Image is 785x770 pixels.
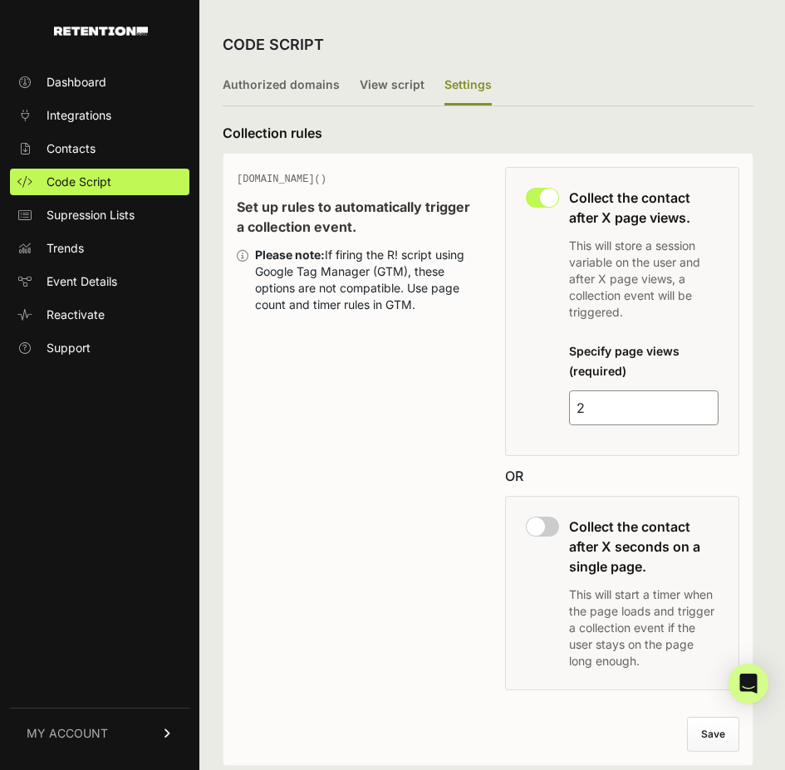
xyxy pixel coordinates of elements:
[47,340,91,356] span: Support
[237,174,326,185] span: [DOMAIN_NAME]()
[47,140,96,157] span: Contacts
[27,725,108,742] span: MY ACCOUNT
[10,202,189,228] a: Supression Lists
[223,123,753,143] h3: Collection rules
[47,74,106,91] span: Dashboard
[687,717,739,752] button: Save
[10,302,189,328] a: Reactivate
[10,235,189,262] a: Trends
[54,27,148,36] img: Retention.com
[255,247,472,313] div: If firing the R! script using Google Tag Manager (GTM), these options are not compatible. Use pag...
[223,33,324,56] h2: CODE SCRIPT
[10,335,189,361] a: Support
[10,102,189,129] a: Integrations
[569,390,719,425] input: 4
[47,107,111,124] span: Integrations
[10,135,189,162] a: Contacts
[10,169,189,195] a: Code Script
[47,307,105,323] span: Reactivate
[223,66,340,105] label: Authorized domains
[10,268,189,295] a: Event Details
[729,664,768,704] div: Open Intercom Messenger
[569,344,680,378] label: Specify page views (required)
[569,238,719,321] p: This will store a session variable on the user and after X page views, a collection event will be...
[505,466,740,486] div: OR
[444,66,492,105] label: Settings
[237,199,470,235] strong: Set up rules to automatically trigger a collection event.
[255,248,325,262] strong: Please note:
[10,69,189,96] a: Dashboard
[569,188,719,228] h3: Collect the contact after X page views.
[360,66,424,105] label: View script
[47,174,111,190] span: Code Script
[47,240,84,257] span: Trends
[569,517,719,576] h3: Collect the contact after X seconds on a single page.
[47,273,117,290] span: Event Details
[10,708,189,758] a: MY ACCOUNT
[569,586,719,669] p: This will start a timer when the page loads and trigger a collection event if the user stays on t...
[47,207,135,223] span: Supression Lists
